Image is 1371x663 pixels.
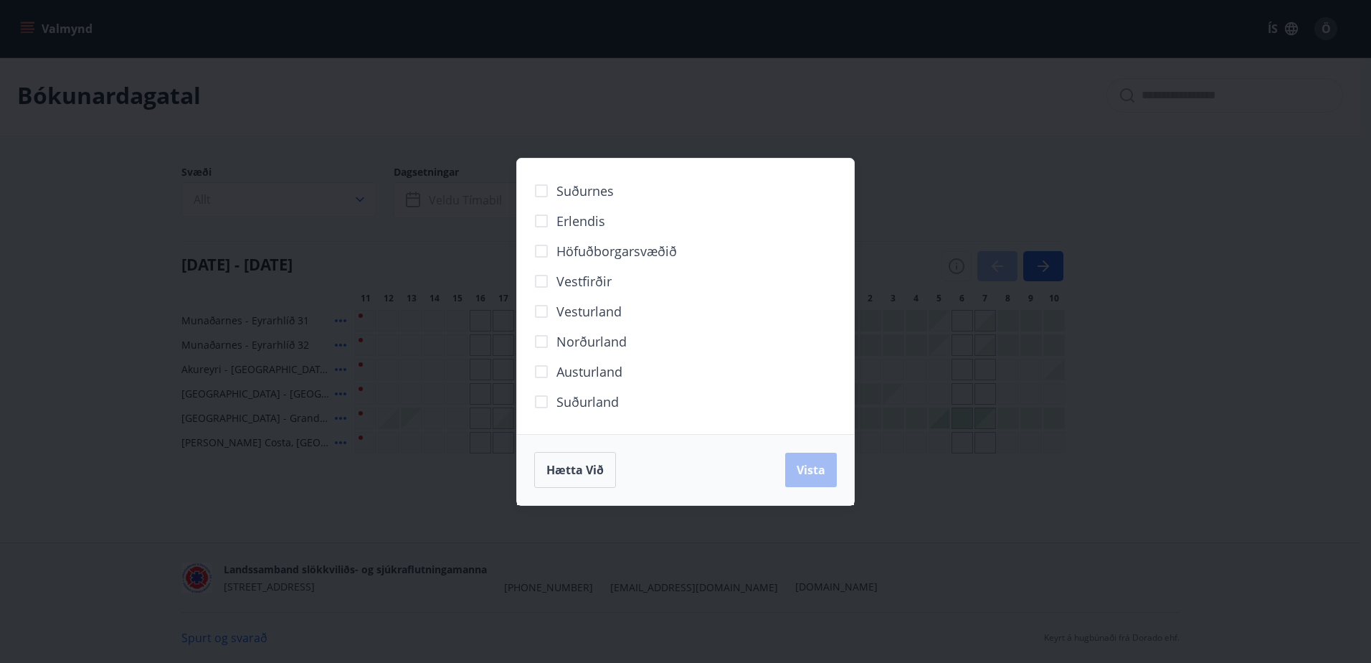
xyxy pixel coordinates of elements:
span: Vestfirðir [556,272,612,291]
span: Vesturland [556,302,622,321]
span: Hætta við [546,462,604,478]
span: Austurland [556,362,622,381]
button: Hætta við [534,452,616,488]
span: Norðurland [556,332,627,351]
span: Suðurland [556,392,619,411]
span: Höfuðborgarsvæðið [556,242,677,260]
span: Erlendis [556,212,605,230]
span: Suðurnes [556,182,614,200]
